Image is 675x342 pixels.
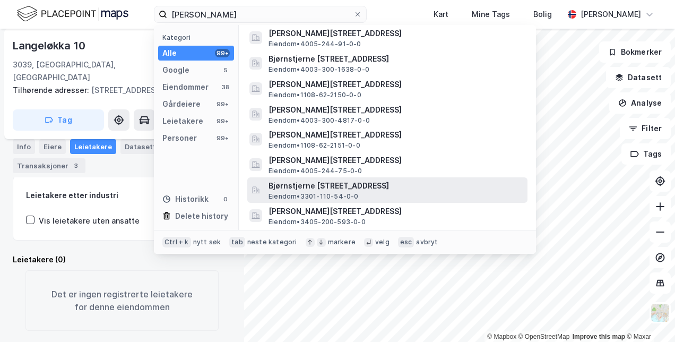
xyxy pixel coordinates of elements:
[269,167,362,175] span: Eiendom • 4005-244-75-0-0
[269,141,360,150] span: Eiendom • 1108-62-2151-0-0
[162,237,191,247] div: Ctrl + k
[215,49,230,57] div: 99+
[221,66,230,74] div: 5
[70,139,116,154] div: Leietakere
[39,215,140,227] div: Vis leietakere uten ansatte
[398,237,414,247] div: esc
[581,8,641,21] div: [PERSON_NAME]
[13,109,104,131] button: Tag
[71,160,81,171] div: 3
[162,64,189,76] div: Google
[622,291,675,342] iframe: Chat Widget
[606,67,671,88] button: Datasett
[269,179,523,192] span: Bjørnstjerne [STREET_ADDRESS]
[162,193,209,206] div: Historikk
[416,238,438,246] div: avbryt
[193,238,221,246] div: nytt søk
[247,238,297,246] div: neste kategori
[26,189,218,202] div: Leietakere etter industri
[13,158,85,173] div: Transaksjoner
[269,129,523,141] span: [PERSON_NAME][STREET_ADDRESS]
[599,41,671,63] button: Bokmerker
[375,238,390,246] div: velg
[269,27,523,40] span: [PERSON_NAME][STREET_ADDRESS]
[269,65,369,74] span: Eiendom • 4003-300-1638-0-0
[13,139,35,154] div: Info
[162,98,201,110] div: Gårdeiere
[13,37,87,54] div: Langeløkka 10
[621,143,671,165] button: Tags
[472,8,510,21] div: Mine Tags
[518,333,570,340] a: OpenStreetMap
[215,134,230,142] div: 99+
[13,253,231,266] div: Leietakere (0)
[269,154,523,167] span: [PERSON_NAME][STREET_ADDRESS]
[269,192,359,201] span: Eiendom • 3301-110-54-0-0
[573,333,625,340] a: Improve this map
[221,195,230,203] div: 0
[162,115,203,127] div: Leietakere
[221,83,230,91] div: 38
[167,6,353,22] input: Søk på adresse, matrikkel, gårdeiere, leietakere eller personer
[328,238,356,246] div: markere
[269,205,523,218] span: [PERSON_NAME][STREET_ADDRESS]
[13,85,91,95] span: Tilhørende adresser:
[162,47,177,59] div: Alle
[229,237,245,247] div: tab
[269,40,361,48] span: Eiendom • 4005-244-91-0-0
[39,139,66,154] div: Eiere
[269,116,370,125] span: Eiendom • 4003-300-4817-0-0
[175,210,228,223] div: Delete history
[269,53,523,65] span: Bjørnstjerne [STREET_ADDRESS]
[620,118,671,139] button: Filter
[25,270,219,331] div: Det er ingen registrerte leietakere for denne eiendommen
[13,84,223,97] div: [STREET_ADDRESS]
[13,58,176,84] div: 3039, [GEOGRAPHIC_DATA], [GEOGRAPHIC_DATA]
[215,117,230,125] div: 99+
[17,5,128,23] img: logo.f888ab2527a4732fd821a326f86c7f29.svg
[162,81,209,93] div: Eiendommer
[269,78,523,91] span: [PERSON_NAME][STREET_ADDRESS]
[609,92,671,114] button: Analyse
[162,132,197,144] div: Personer
[622,291,675,342] div: Kontrollprogram for chat
[120,139,160,154] div: Datasett
[269,91,361,99] span: Eiendom • 1108-62-2150-0-0
[215,100,230,108] div: 99+
[269,218,366,226] span: Eiendom • 3405-200-593-0-0
[434,8,448,21] div: Kart
[162,33,234,41] div: Kategori
[487,333,516,340] a: Mapbox
[533,8,552,21] div: Bolig
[269,104,523,116] span: [PERSON_NAME][STREET_ADDRESS]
